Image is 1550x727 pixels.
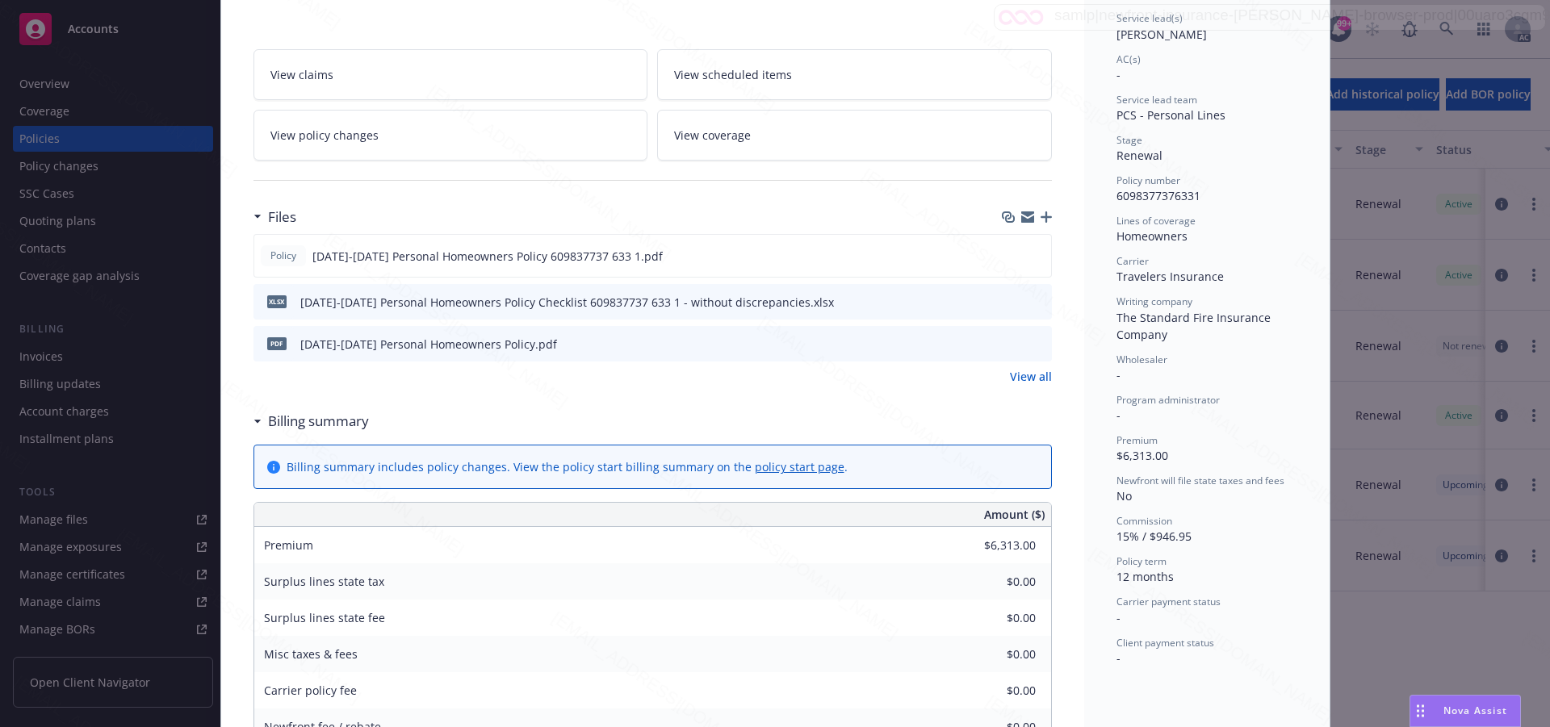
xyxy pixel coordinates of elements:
input: 0.00 [940,642,1045,666]
span: Client payment status [1116,636,1214,650]
span: - [1116,407,1121,423]
span: [PERSON_NAME] [1116,27,1207,42]
span: Surplus lines state fee [264,610,385,625]
span: View policy changes [270,127,379,144]
a: View all [1010,368,1052,385]
span: - [1116,367,1121,382]
button: preview file [1031,294,1045,311]
span: Renewal [1116,148,1162,163]
span: View claims [270,66,333,83]
span: Writing company [1116,295,1192,308]
span: View scheduled items [674,66,792,83]
span: Commission [1116,514,1172,528]
span: Amount ($) [984,506,1045,523]
span: Homeowners [1116,228,1188,244]
h3: Files [268,207,296,228]
input: 0.00 [940,679,1045,703]
button: download file [1005,294,1018,311]
a: View scheduled items [657,49,1052,100]
span: 12 months [1116,569,1174,584]
input: 0.00 [940,533,1045,558]
a: View claims [253,49,648,100]
a: View policy changes [253,110,648,161]
span: Premium [1116,433,1158,447]
span: AC(s) [1116,52,1141,66]
div: Billing summary [253,411,369,432]
a: policy start page [755,459,844,474]
div: Billing summary includes policy changes. View the policy start billing summary on the . [287,458,848,475]
span: - [1116,67,1121,82]
span: Newfront will file state taxes and fees [1116,474,1284,487]
button: download file [1004,248,1017,265]
span: Service lead(s) [1116,11,1183,25]
span: Misc taxes & fees [264,646,358,662]
span: PCS - Personal Lines [1116,107,1225,123]
span: - [1116,650,1121,666]
span: Lines of coverage [1116,214,1196,228]
span: 15% / $946.95 [1116,529,1192,544]
span: Policy number [1116,173,1180,187]
span: The Standard Fire Insurance Company [1116,310,1274,342]
span: $6,313.00 [1116,448,1168,463]
input: 0.00 [940,570,1045,594]
span: Program administrator [1116,393,1220,407]
span: Travelers Insurance [1116,269,1224,284]
span: pdf [267,337,287,349]
span: xlsx [267,295,287,307]
button: Nova Assist [1410,695,1521,727]
span: 6098377376331 [1116,188,1200,203]
span: Stage [1116,133,1142,147]
span: Policy term [1116,554,1167,568]
span: View coverage [674,127,751,144]
span: Carrier [1116,254,1149,268]
span: [DATE]-[DATE] Personal Homeowners Policy 609837737 633 1.pdf [312,248,663,265]
button: preview file [1030,248,1045,265]
button: download file [1005,336,1018,353]
input: 0.00 [940,606,1045,630]
span: Surplus lines state tax [264,574,384,589]
span: Premium [264,537,313,553]
div: [DATE]-[DATE] Personal Homeowners Policy.pdf [300,336,557,353]
div: Files [253,207,296,228]
span: Carrier payment status [1116,595,1221,608]
span: No [1116,488,1132,503]
span: Carrier policy fee [264,683,357,698]
div: [DATE]-[DATE] Personal Homeowners Policy Checklist 609837737 633 1 - without discrepancies.xlsx [300,294,834,311]
span: Nova Assist [1443,704,1507,717]
span: Policy [267,249,300,263]
a: View coverage [657,110,1052,161]
span: - [1116,610,1121,625]
span: Service lead team [1116,93,1197,107]
div: Drag to move [1410,696,1431,726]
h3: Billing summary [268,411,369,432]
span: Wholesaler [1116,353,1167,366]
button: preview file [1031,336,1045,353]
